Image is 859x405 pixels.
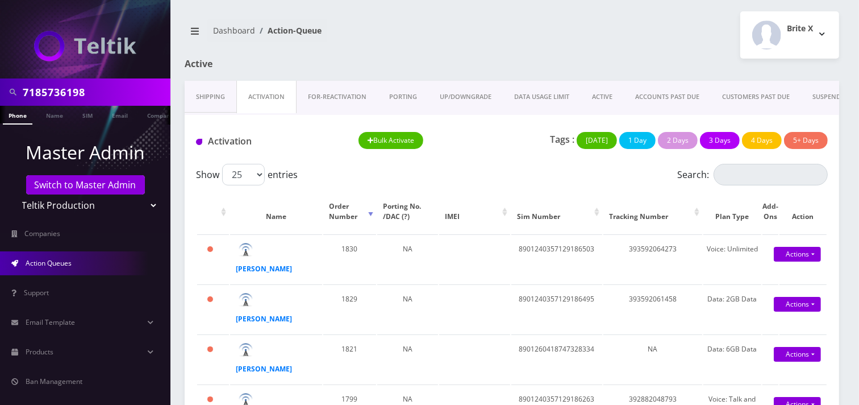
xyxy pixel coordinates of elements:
th: IMEI: activate to sort column ascending [439,190,510,233]
div: Data: 2GB Data [703,291,761,308]
a: Company [141,106,180,123]
a: Shipping [185,81,236,113]
td: 1821 [323,334,376,383]
h1: Activation [196,136,341,147]
h2: Brite X [787,24,813,34]
a: ACCOUNTS PAST DUE [624,81,711,113]
button: 5+ Days [784,132,828,149]
li: Action-Queue [255,24,322,36]
button: 2 Days [658,132,698,149]
button: 1 Day [619,132,656,149]
a: PORTING [378,81,428,113]
button: 4 Days [742,132,782,149]
a: Actions [774,247,821,262]
td: NA [377,284,438,333]
a: Activation [236,81,297,113]
span: Email Template [26,317,75,327]
span: Companies [25,229,61,238]
td: 393592064273 [603,234,702,283]
td: 393592061458 [603,284,702,333]
button: Bulk Activate [358,132,424,149]
img: Teltik Production [34,31,136,61]
td: NA [603,334,702,383]
td: NA [377,234,438,283]
th: Porting No. /DAC (?) [377,190,438,233]
a: [PERSON_NAME] [236,264,292,274]
label: Show entries [196,164,298,185]
label: Search: [677,164,828,185]
th: Action [779,190,827,233]
th: Order Number: activate to sort column ascending [323,190,376,233]
th: Add-Ons [762,190,778,233]
a: Actions [774,297,821,312]
img: Activation [196,139,202,145]
a: Actions [774,347,821,362]
th: Plan Type [703,190,761,233]
th: Tracking Number: activate to sort column ascending [603,190,702,233]
span: Support [24,288,49,297]
a: FOR-REActivation [297,81,378,113]
nav: breadcrumb [185,19,503,51]
td: 8901240357129186503 [511,234,602,283]
th: : activate to sort column ascending [197,190,229,233]
td: 8901260418747328334 [511,334,602,383]
h1: Active [185,59,391,69]
td: 1830 [323,234,376,283]
a: DATA USAGE LIMIT [503,81,581,113]
input: Search: [714,164,828,185]
a: SIM [77,106,98,123]
p: Tags : [550,133,574,146]
a: Switch to Master Admin [26,175,145,195]
div: Data: 6GB Data [703,341,761,358]
input: Search in Company [23,81,168,103]
a: Name [40,106,69,123]
a: ACTIVE [581,81,624,113]
a: Phone [3,106,32,125]
span: Ban Management [26,377,82,386]
a: Email [106,106,134,123]
button: [DATE] [577,132,617,149]
a: UP/DOWNGRADE [428,81,503,113]
th: Sim Number: activate to sort column ascending [511,190,602,233]
th: Name [230,190,322,233]
span: Products [26,347,53,357]
td: NA [377,334,438,383]
span: Action Queues [26,258,72,268]
a: [PERSON_NAME] [236,314,292,324]
button: Brite X [740,11,839,59]
button: 3 Days [700,132,740,149]
select: Showentries [222,164,265,185]
a: CUSTOMERS PAST DUE [711,81,801,113]
a: [PERSON_NAME] [236,364,292,374]
a: Dashboard [213,25,255,36]
div: Voice: Unlimited [703,241,761,258]
td: 1829 [323,284,376,333]
td: 8901240357129186495 [511,284,602,333]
